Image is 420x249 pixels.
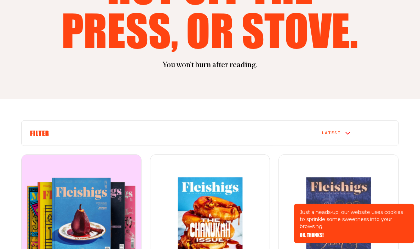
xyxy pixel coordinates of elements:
[21,60,399,71] p: You won't burn after reading.
[322,131,341,135] div: Latest
[300,233,324,238] button: OK, THANKS!
[300,209,409,230] p: Just a heads-up: our website uses cookies to sprinkle some sweetness into your browsing.
[30,129,264,137] h6: Filter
